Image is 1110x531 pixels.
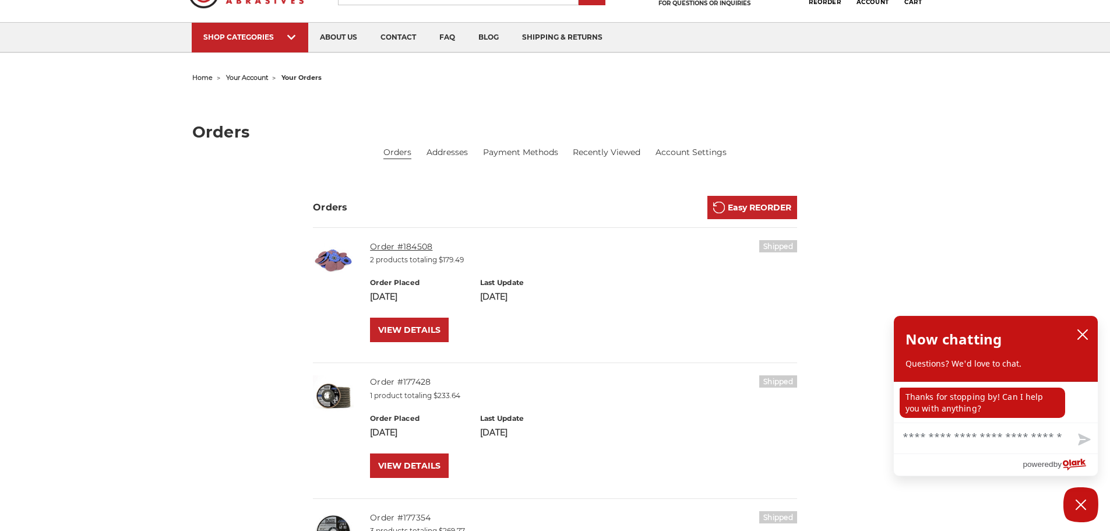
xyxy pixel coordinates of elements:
[707,196,797,219] a: Easy REORDER
[759,240,797,252] h6: Shipped
[369,23,428,52] a: contact
[370,413,467,424] h6: Order Placed
[894,382,1098,423] div: chat
[480,427,508,438] span: [DATE]
[1073,326,1092,343] button: close chatbox
[370,255,797,265] p: 2 products totaling $179.49
[370,277,467,288] h6: Order Placed
[480,291,508,302] span: [DATE]
[370,391,797,401] p: 1 product totaling $233.64
[759,375,797,388] h6: Shipped
[1023,454,1098,476] a: Powered by Olark
[313,375,354,416] img: Black Hawk 4-1/2" x 7/8" Flap Disc Type 27 - 10 Pack
[370,512,431,523] a: Order #177354
[900,388,1065,418] p: Thanks for stopping by! Can I help you with anything?
[759,511,797,523] h6: Shipped
[428,23,467,52] a: faq
[1069,427,1098,453] button: Send message
[370,318,449,342] a: VIEW DETAILS
[313,201,348,214] h3: Orders
[370,291,397,302] span: [DATE]
[1023,457,1053,472] span: powered
[1053,457,1062,472] span: by
[480,413,577,424] h6: Last Update
[510,23,614,52] a: shipping & returns
[370,427,397,438] span: [DATE]
[203,33,297,41] div: SHOP CATEGORIES
[467,23,510,52] a: blog
[370,453,449,478] a: VIEW DETAILS
[480,277,577,288] h6: Last Update
[192,124,918,140] h1: Orders
[370,377,431,387] a: Order #177428
[893,315,1098,476] div: olark chatbox
[1063,487,1098,522] button: Close Chatbox
[226,73,268,82] a: your account
[308,23,369,52] a: about us
[656,146,727,159] a: Account Settings
[905,328,1002,351] h2: Now chatting
[905,358,1086,370] p: Questions? We'd love to chat.
[281,73,322,82] span: your orders
[483,146,558,159] a: Payment Methods
[427,146,468,159] a: Addresses
[192,73,213,82] a: home
[383,146,411,159] li: Orders
[313,240,354,281] img: 3-inch aluminum oxide quick change sanding discs for sanding and deburring
[370,241,432,252] a: Order #184508
[573,146,640,159] a: Recently Viewed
